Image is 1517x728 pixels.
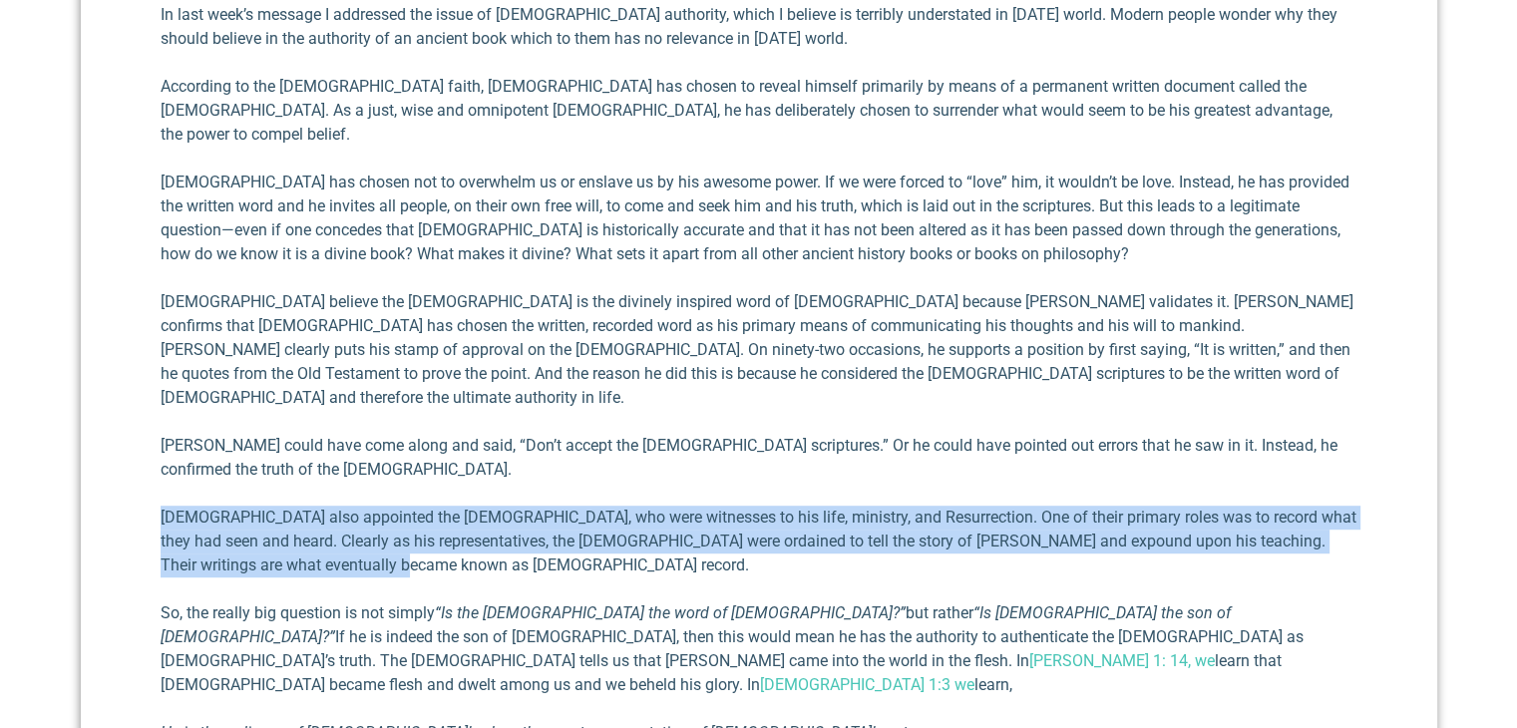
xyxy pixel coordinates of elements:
p: [DEMOGRAPHIC_DATA] has chosen not to overwhelm us or enslave us by his awesome power. If we were ... [161,171,1357,266]
p: [PERSON_NAME] could have come along and said, “Don’t accept the [DEMOGRAPHIC_DATA] scriptures.” O... [161,434,1357,482]
p: So, the really big question is not simply but rather If he is indeed the son of [DEMOGRAPHIC_DATA... [161,601,1357,697]
p: [DEMOGRAPHIC_DATA] believe the [DEMOGRAPHIC_DATA] is the divinely inspired word of [DEMOGRAPHIC_D... [161,290,1357,410]
a: [PERSON_NAME] 1: 14, we [1029,651,1215,670]
p: [DEMOGRAPHIC_DATA] also appointed the [DEMOGRAPHIC_DATA], who were witnesses to his life, ministr... [161,506,1357,577]
em: “Is the [DEMOGRAPHIC_DATA] the word of [DEMOGRAPHIC_DATA]?” [435,603,906,622]
p: According to the [DEMOGRAPHIC_DATA] faith, [DEMOGRAPHIC_DATA] has chosen to reveal himself primar... [161,75,1357,147]
p: In last week’s message I addressed the issue of [DEMOGRAPHIC_DATA] authority, which I believe is ... [161,3,1357,51]
em: “Is [DEMOGRAPHIC_DATA] the son of [DEMOGRAPHIC_DATA]?” [161,603,1231,646]
a: [DEMOGRAPHIC_DATA] 1:3 we [760,675,974,694]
